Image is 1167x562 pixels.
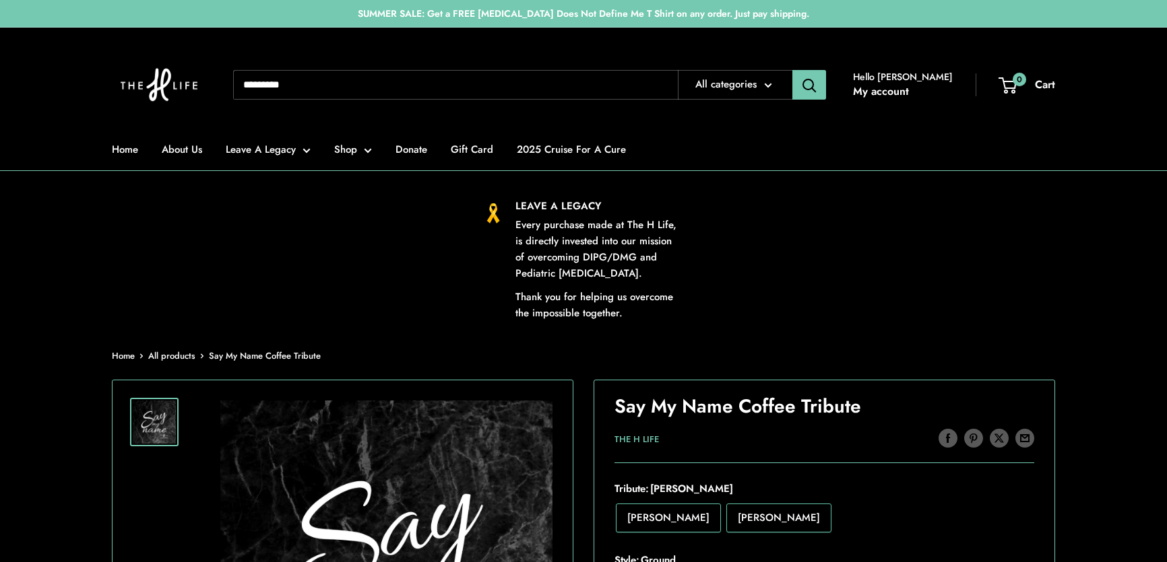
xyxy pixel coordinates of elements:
span: [PERSON_NAME] [627,510,709,525]
nav: Breadcrumb [112,348,321,364]
a: Tweet on Twitter [990,428,1009,448]
label: Raegan Mize [726,503,831,532]
p: Thank you for helping us overcome the impossible together. [515,289,684,321]
a: 2025 Cruise For A Cure [517,140,626,159]
button: Search [792,70,826,100]
a: My account [853,81,909,102]
span: Cart [1035,77,1055,92]
a: Share on Facebook [939,428,957,448]
img: Say My Name Coffee Tribute [133,400,176,444]
span: [PERSON_NAME] [649,481,733,496]
a: 0 Cart [1000,75,1055,95]
a: All products [148,349,195,362]
a: Leave A Legacy [226,140,311,159]
span: Hello [PERSON_NAME] [853,68,953,85]
img: The H Life [112,41,206,129]
span: Say My Name Coffee Tribute [209,349,321,362]
span: [PERSON_NAME] [738,510,820,525]
a: Gift Card [451,140,493,159]
a: Share by email [1015,428,1034,448]
p: LEAVE A LEGACY [515,198,684,214]
h1: Say My Name Coffee Tribute [614,393,1034,420]
label: Olivia James [616,503,721,532]
a: Pin on Pinterest [964,428,983,448]
span: 0 [1013,72,1026,85]
a: Shop [334,140,372,159]
span: Tribute: [614,479,1034,498]
p: Every purchase made at The H Life, is directly invested into our mission of overcoming DIPG/DMG a... [515,217,684,281]
input: Search... [233,70,678,100]
a: Home [112,140,138,159]
a: About Us [162,140,202,159]
a: Home [112,349,135,362]
a: Donate [396,140,427,159]
a: The H Life [614,433,659,446]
